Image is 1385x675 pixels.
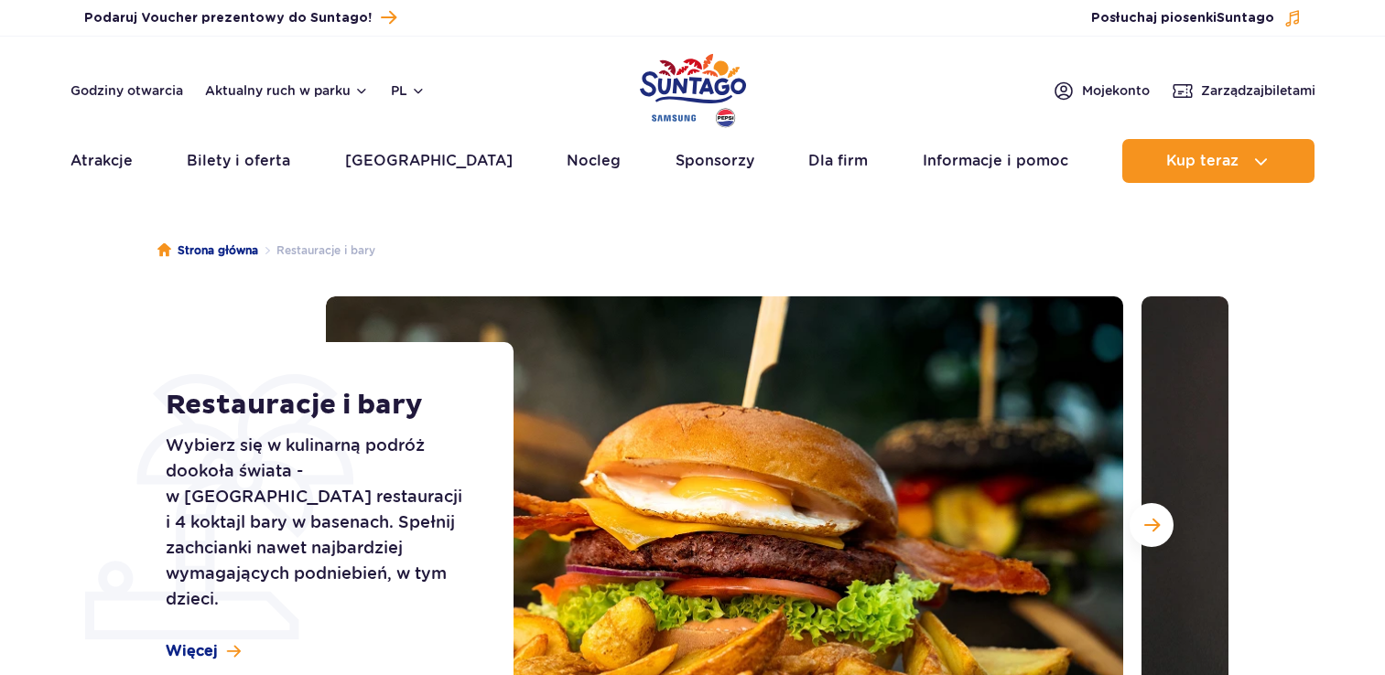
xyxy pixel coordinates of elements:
[157,241,258,260] a: Strona główna
[166,389,472,422] h1: Restauracje i bary
[1201,81,1315,100] span: Zarządzaj biletami
[70,81,183,100] a: Godziny otwarcia
[1166,153,1239,169] span: Kup teraz
[1217,12,1274,25] span: Suntago
[676,139,754,183] a: Sponsorzy
[166,641,218,661] span: Więcej
[1091,9,1274,27] span: Posłuchaj piosenki
[70,139,133,183] a: Atrakcje
[166,641,241,661] a: Więcej
[1122,139,1315,183] button: Kup teraz
[808,139,868,183] a: Dla firm
[205,83,369,98] button: Aktualny ruch w parku
[1053,80,1150,102] a: Mojekonto
[567,139,621,183] a: Nocleg
[258,241,375,260] li: Restauracje i bary
[1091,9,1302,27] button: Posłuchaj piosenkiSuntago
[923,139,1068,183] a: Informacje i pomoc
[84,9,372,27] span: Podaruj Voucher prezentowy do Suntago!
[640,46,746,130] a: Park of Poland
[166,433,472,612] p: Wybierz się w kulinarną podróż dookoła świata - w [GEOGRAPHIC_DATA] restauracji i 4 koktajl bary ...
[84,5,396,30] a: Podaruj Voucher prezentowy do Suntago!
[345,139,513,183] a: [GEOGRAPHIC_DATA]
[391,81,426,100] button: pl
[1130,503,1174,547] button: Następny slajd
[187,139,290,183] a: Bilety i oferta
[1082,81,1150,100] span: Moje konto
[1172,80,1315,102] a: Zarządzajbiletami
